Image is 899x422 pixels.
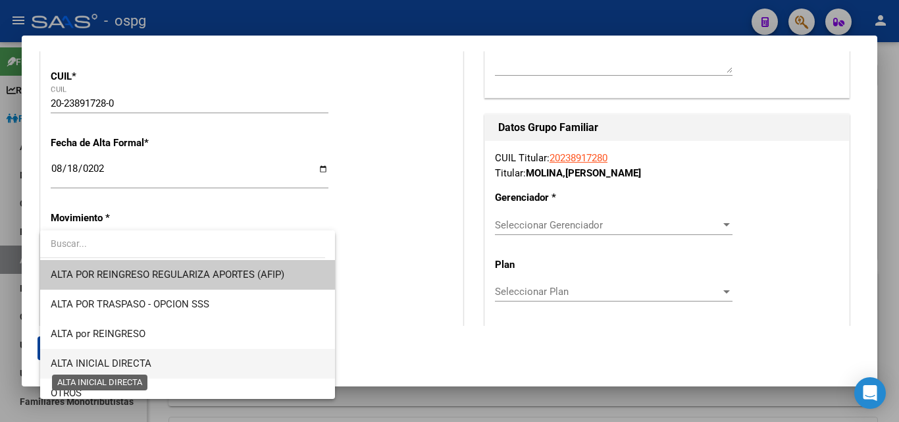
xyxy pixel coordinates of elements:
[40,230,325,257] input: dropdown search
[51,328,145,340] span: ALTA por REINGRESO
[51,357,151,369] span: ALTA INICIAL DIRECTA
[51,387,82,399] span: OTROS
[51,298,209,310] span: ALTA POR TRASPASO - OPCION SSS
[854,377,886,409] div: Open Intercom Messenger
[51,269,284,280] span: ALTA POR REINGRESO REGULARIZA APORTES (AFIP)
